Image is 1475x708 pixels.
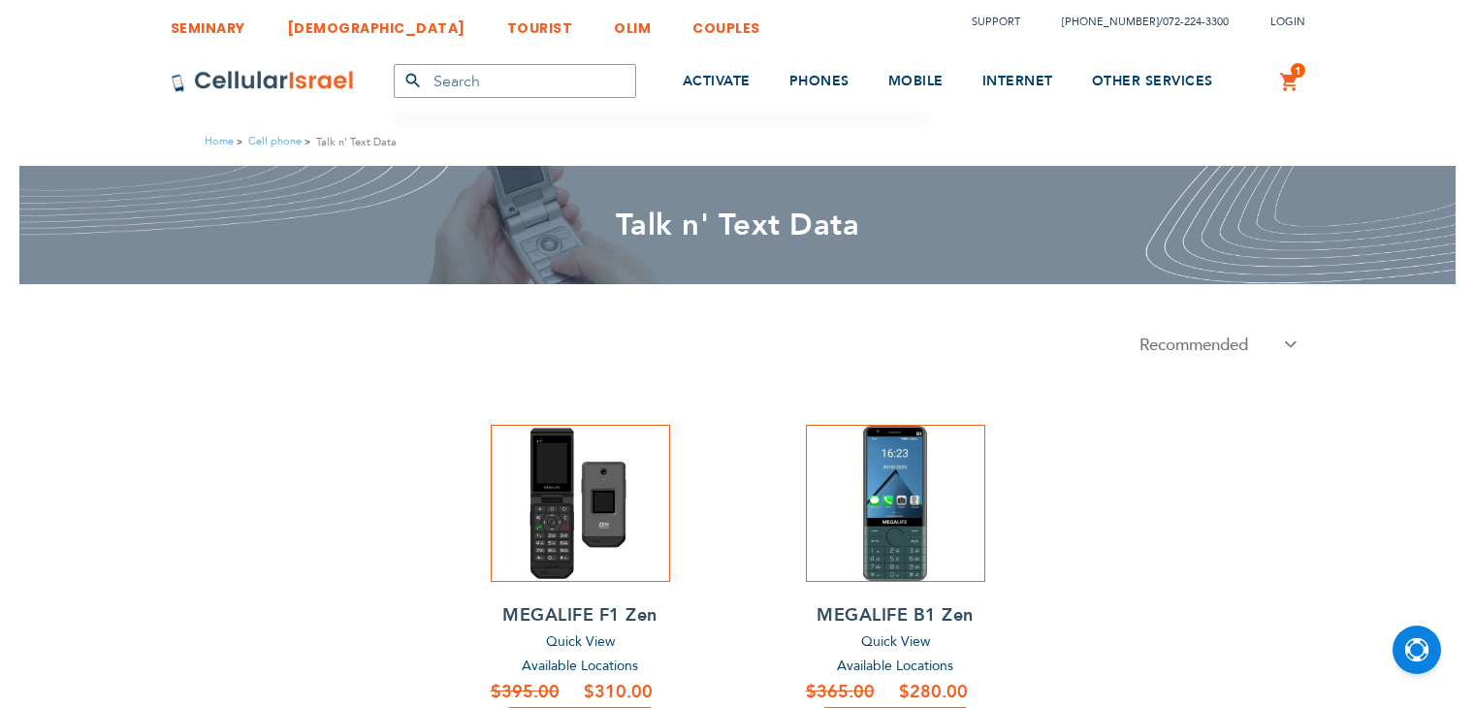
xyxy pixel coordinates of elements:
a: $310.00 $395.00 [491,678,670,707]
a: Support [972,15,1020,29]
span: Talk n' Text Data [616,205,860,245]
a: Available Locations [522,657,638,675]
strong: Talk n' Text Data [316,133,397,151]
li: / [1042,8,1229,36]
span: Quick View [861,632,930,651]
a: Home [205,134,234,148]
select: . . . . [1125,333,1305,357]
a: OTHER SERVICES [1092,46,1213,118]
a: ACTIVATE [683,46,751,118]
span: Login [1270,15,1305,29]
span: PHONES [789,72,850,90]
span: $365.00 [806,680,875,704]
a: COUPLES [692,5,760,41]
input: Search [394,64,636,98]
a: TOURIST [507,5,573,41]
span: $395.00 [491,680,560,704]
a: MOBILE [888,46,944,118]
a: INTERNET [982,46,1053,118]
a: Cell phone [248,134,302,148]
a: [PHONE_NUMBER] [1062,15,1159,29]
a: Quick View [806,630,985,655]
span: MOBILE [888,72,944,90]
span: Quick View [546,632,615,651]
span: INTERNET [982,72,1053,90]
a: SEMINARY [171,5,245,41]
a: Quick View [491,630,670,655]
a: OLIM [614,5,651,41]
a: 1 [1279,71,1300,94]
span: OTHER SERVICES [1092,72,1213,90]
img: MEGALIFE F1 Zen [502,426,657,581]
a: MEGALIFE F1 Zen [491,601,670,630]
img: MEGALIFE B1 Zen [818,426,973,581]
a: Available Locations [837,657,953,675]
a: 072-224-3300 [1163,15,1229,29]
a: $280.00 $365.00 [806,678,985,707]
span: ACTIVATE [683,72,751,90]
a: [DEMOGRAPHIC_DATA] [287,5,465,41]
span: 1 [1295,63,1301,79]
a: PHONES [789,46,850,118]
img: Cellular Israel Logo [171,70,355,93]
a: MEGALIFE B1 Zen [806,601,985,630]
span: $280.00 [899,680,968,704]
span: $310.00 [584,680,653,704]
